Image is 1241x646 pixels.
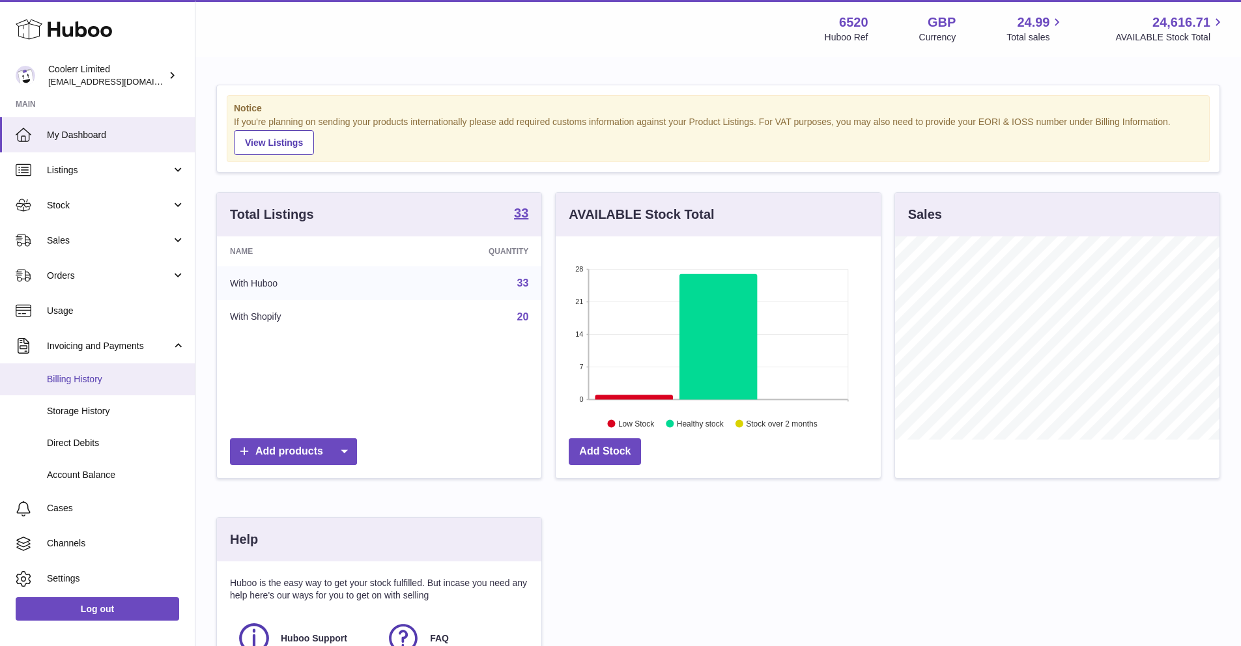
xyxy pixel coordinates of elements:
[576,298,584,305] text: 21
[514,206,528,219] strong: 33
[825,31,868,44] div: Huboo Ref
[47,572,185,585] span: Settings
[234,102,1203,115] strong: Notice
[47,373,185,386] span: Billing History
[16,597,179,621] a: Log out
[230,206,314,223] h3: Total Listings
[281,632,347,645] span: Huboo Support
[747,419,818,428] text: Stock over 2 months
[47,340,171,352] span: Invoicing and Payments
[392,236,542,266] th: Quantity
[47,164,171,176] span: Listings
[514,206,528,222] a: 33
[16,66,35,85] img: alasdair.heath@coolerr.co
[234,130,314,155] a: View Listings
[1115,31,1225,44] span: AVAILABLE Stock Total
[47,537,185,550] span: Channels
[576,330,584,338] text: 14
[576,265,584,273] text: 28
[569,206,714,223] h3: AVAILABLE Stock Total
[928,14,956,31] strong: GBP
[234,116,1203,155] div: If you're planning on sending your products internationally please add required customs informati...
[48,76,192,87] span: [EMAIL_ADDRESS][DOMAIN_NAME]
[618,419,655,428] text: Low Stock
[919,31,956,44] div: Currency
[47,405,185,417] span: Storage History
[48,63,165,88] div: Coolerr Limited
[430,632,449,645] span: FAQ
[217,266,392,300] td: With Huboo
[839,14,868,31] strong: 6520
[47,469,185,481] span: Account Balance
[47,270,171,282] span: Orders
[217,236,392,266] th: Name
[1115,14,1225,44] a: 24,616.71 AVAILABLE Stock Total
[569,438,641,465] a: Add Stock
[47,129,185,141] span: My Dashboard
[1006,31,1064,44] span: Total sales
[1152,14,1210,31] span: 24,616.71
[217,300,392,334] td: With Shopify
[47,305,185,317] span: Usage
[47,199,171,212] span: Stock
[47,502,185,514] span: Cases
[580,395,584,403] text: 0
[230,577,528,602] p: Huboo is the easy way to get your stock fulfilled. But incase you need any help here's our ways f...
[230,531,258,548] h3: Help
[230,438,357,465] a: Add products
[47,234,171,247] span: Sales
[1017,14,1049,31] span: 24.99
[517,311,529,322] a: 20
[908,206,942,223] h3: Sales
[1006,14,1064,44] a: 24.99 Total sales
[47,437,185,449] span: Direct Debits
[677,419,724,428] text: Healthy stock
[517,277,529,288] a: 33
[580,363,584,371] text: 7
